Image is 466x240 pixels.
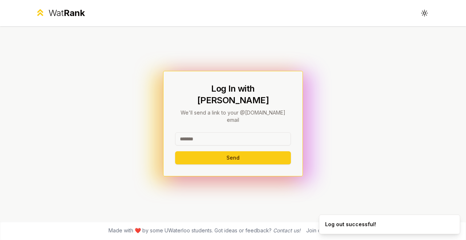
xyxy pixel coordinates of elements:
[325,221,376,228] div: Log out successful!
[35,7,85,19] a: WatRank
[273,227,300,233] a: Contact us!
[64,8,85,18] span: Rank
[108,227,300,234] span: Made with ❤️ by some UWaterloo students. Got ideas or feedback?
[175,151,291,164] button: Send
[175,83,291,106] h1: Log In with [PERSON_NAME]
[306,227,347,234] div: Join our discord!
[48,7,85,19] div: Wat
[175,109,291,124] p: We'll send a link to your @[DOMAIN_NAME] email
